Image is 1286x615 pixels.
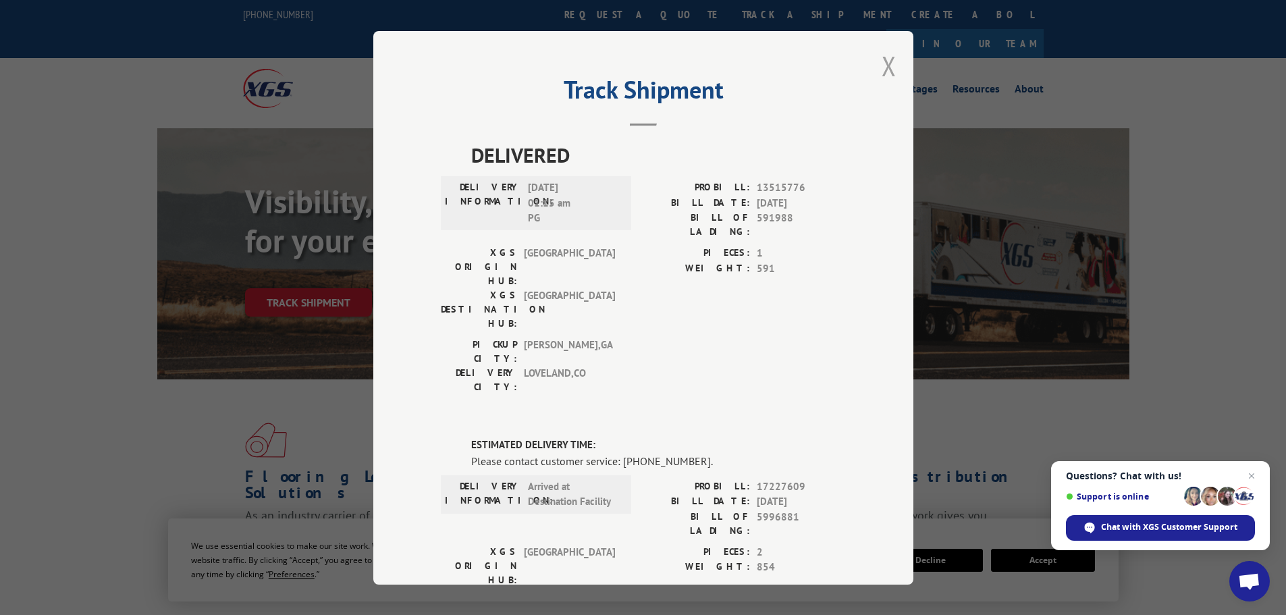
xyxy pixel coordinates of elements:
[643,560,750,575] label: WEIGHT:
[445,180,521,226] label: DELIVERY INFORMATION:
[757,560,846,575] span: 854
[441,246,517,288] label: XGS ORIGIN HUB:
[528,479,619,509] span: Arrived at Destination Facility
[757,195,846,211] span: [DATE]
[524,338,615,366] span: [PERSON_NAME] , GA
[757,479,846,494] span: 17227609
[643,494,750,510] label: BILL DATE:
[757,494,846,510] span: [DATE]
[528,180,619,226] span: [DATE] 01:15 am PG
[757,509,846,537] span: 5996881
[757,180,846,196] span: 13515776
[757,261,846,276] span: 591
[643,544,750,560] label: PIECES:
[524,246,615,288] span: [GEOGRAPHIC_DATA]
[441,80,846,106] h2: Track Shipment
[643,479,750,494] label: PROBILL:
[1229,561,1270,601] a: Open chat
[441,288,517,331] label: XGS DESTINATION HUB:
[643,211,750,239] label: BILL OF LADING:
[471,140,846,170] span: DELIVERED
[882,48,896,84] button: Close modal
[441,366,517,394] label: DELIVERY CITY:
[471,452,846,469] div: Please contact customer service: [PHONE_NUMBER].
[441,544,517,587] label: XGS ORIGIN HUB:
[1066,515,1255,541] span: Chat with XGS Customer Support
[643,261,750,276] label: WEIGHT:
[471,437,846,453] label: ESTIMATED DELIVERY TIME:
[757,246,846,261] span: 1
[445,479,521,509] label: DELIVERY INFORMATION:
[441,338,517,366] label: PICKUP CITY:
[757,544,846,560] span: 2
[1101,521,1237,533] span: Chat with XGS Customer Support
[524,544,615,587] span: [GEOGRAPHIC_DATA]
[524,288,615,331] span: [GEOGRAPHIC_DATA]
[524,366,615,394] span: LOVELAND , CO
[1066,471,1255,481] span: Questions? Chat with us!
[643,509,750,537] label: BILL OF LADING:
[757,211,846,239] span: 591988
[643,180,750,196] label: PROBILL:
[643,246,750,261] label: PIECES:
[643,195,750,211] label: BILL DATE:
[1066,491,1179,502] span: Support is online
